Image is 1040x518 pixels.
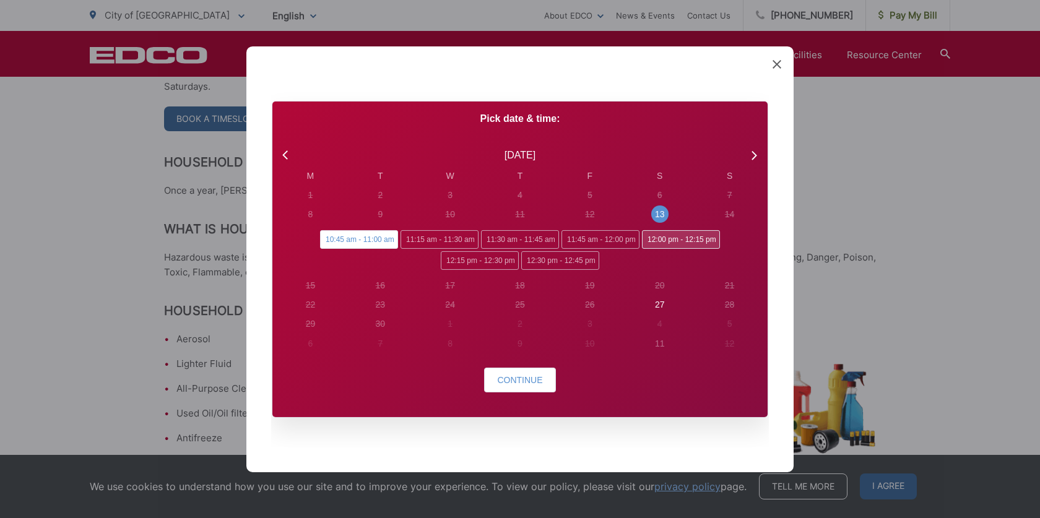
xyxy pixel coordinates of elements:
[484,368,555,392] button: Continue
[485,169,555,182] div: T
[445,279,455,292] div: 17
[587,317,592,330] div: 3
[585,279,595,292] div: 19
[642,230,720,249] span: 12:00 pm - 12:15 pm
[448,189,453,202] div: 3
[375,298,385,311] div: 23
[657,317,662,330] div: 4
[587,189,592,202] div: 5
[727,189,732,202] div: 7
[625,169,695,182] div: S
[657,189,662,202] div: 6
[561,230,639,249] span: 11:45 am - 12:00 pm
[515,208,525,221] div: 11
[378,337,383,350] div: 7
[375,317,385,330] div: 30
[695,169,765,182] div: S
[445,298,455,311] div: 24
[378,208,383,221] div: 9
[445,208,455,221] div: 10
[375,279,385,292] div: 16
[521,251,599,270] span: 12:30 pm - 12:45 pm
[585,337,595,350] div: 10
[275,169,345,182] div: M
[515,298,525,311] div: 25
[415,169,485,182] div: W
[725,337,735,350] div: 12
[272,111,768,126] p: Pick date & time:
[448,337,453,350] div: 8
[308,208,313,221] div: 8
[441,251,519,270] span: 12:15 pm - 12:30 pm
[655,337,665,350] div: 11
[308,337,313,350] div: 6
[308,189,313,202] div: 1
[378,189,383,202] div: 2
[655,279,665,292] div: 20
[518,337,522,350] div: 9
[306,279,316,292] div: 15
[497,375,542,385] span: Continue
[481,230,559,249] span: 11:30 am - 11:45 am
[448,317,453,330] div: 1
[515,279,525,292] div: 18
[655,298,665,311] div: 27
[401,230,479,249] span: 11:15 am - 11:30 am
[555,169,625,182] div: F
[727,317,732,330] div: 5
[725,208,735,221] div: 14
[306,317,316,330] div: 29
[655,208,665,221] div: 13
[518,189,522,202] div: 4
[585,208,595,221] div: 12
[345,169,415,182] div: T
[505,147,535,162] div: [DATE]
[518,317,522,330] div: 2
[585,298,595,311] div: 26
[725,298,735,311] div: 28
[306,298,316,311] div: 22
[320,230,398,249] span: 10:45 am - 11:00 am
[725,279,735,292] div: 21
